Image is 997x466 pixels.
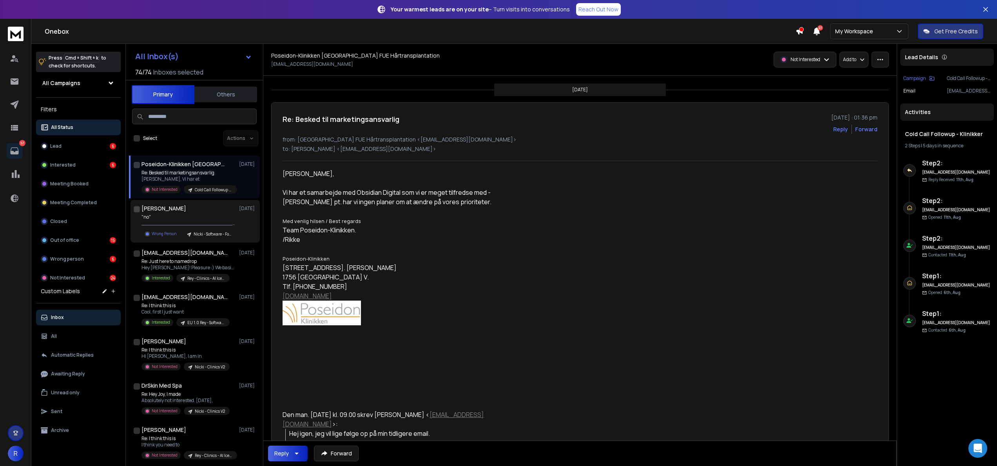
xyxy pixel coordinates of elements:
p: Automatic Replies [51,352,94,358]
p: [DATE] [239,427,257,433]
h6: Step 1 : [922,271,991,281]
p: Re: Hey Joy, I made [141,391,230,397]
p: [PERSON_NAME], Vi har et [141,176,236,182]
p: Interested [152,319,170,325]
p: Email [903,88,915,94]
p: "no" [141,214,236,220]
p: Contacted [928,327,966,333]
button: Meeting Booked [36,176,121,192]
span: 2 Steps [905,142,920,149]
p: [EMAIL_ADDRESS][DOMAIN_NAME] [271,61,353,67]
p: [DATE] [572,87,588,93]
h1: [EMAIL_ADDRESS][DOMAIN_NAME] [141,249,228,257]
p: Awaiting Reply [51,371,85,377]
p: Out of office [50,237,79,243]
p: Re: I think this is [141,347,230,353]
span: Med venlig hilsen / Best regards [283,218,361,225]
button: Reply [833,125,848,133]
p: to: [PERSON_NAME] <[EMAIL_ADDRESS][DOMAIN_NAME]> [283,145,877,153]
p: EU 1.0 Rey - Software - AI Icebreaker [187,320,225,326]
button: All Status [36,120,121,135]
p: Re: I think this is [141,435,236,442]
h6: [EMAIL_ADDRESS][DOMAIN_NAME] [922,169,991,175]
p: [DATE] [239,294,257,300]
p: Interested [50,162,76,168]
button: Interested6 [36,157,121,173]
button: Out of office15 [36,232,121,248]
span: Poseidon-Klinikken [283,255,330,262]
h1: All Inbox(s) [135,53,179,60]
p: Not Interested [152,364,178,370]
h1: Poseidon-Klinikken [GEOGRAPHIC_DATA] FUE Hårtransplantation [141,160,228,168]
p: Rey - Clinics - AI Icebreakers [195,453,232,459]
h1: Cold Call Followup - Klinikker [905,130,989,138]
p: [DATE] [239,383,257,389]
button: Meeting Completed [36,195,121,210]
p: [DATE] [239,250,257,256]
span: Cmd + Shift + k [64,53,100,62]
p: Nicki - Clinics V2 [195,408,225,414]
a: 57 [7,143,22,159]
h1: DrSkin Med Spa [141,382,182,390]
button: Campaign [903,75,935,82]
button: Get Free Credits [918,24,983,39]
p: I think you need to [141,442,236,448]
img: tF4Zk1o.jpg [283,301,361,325]
h3: Inboxes selected [153,67,203,77]
button: Sent [36,404,121,419]
button: Not Interested24 [36,270,121,286]
p: [DATE] [239,205,257,212]
p: Cold Call Followup - Klinikker [947,75,991,82]
span: 27 [818,25,823,31]
button: Unread only [36,385,121,401]
p: Hey [PERSON_NAME]! Pleasure :) We basically [141,265,236,271]
p: Lead [50,143,62,149]
h1: [EMAIL_ADDRESS][DOMAIN_NAME] [141,293,228,301]
div: 1756 [GEOGRAPHIC_DATA] V. Tlf. [PHONE_NUMBER] [283,272,511,325]
p: Get Free Credits [934,27,978,35]
a: Reach Out Now [576,3,621,16]
button: Lead6 [36,138,121,154]
span: R [8,446,24,461]
div: | [905,143,989,149]
label: Select [143,135,157,141]
div: Forward [855,125,877,133]
span: 74 / 74 [135,67,152,77]
p: Interested [152,275,170,281]
p: [DATE] [239,338,257,345]
p: Not Interested [152,408,178,414]
h1: Poseidon-Klinikken [GEOGRAPHIC_DATA] FUE Hårtransplantation [271,52,440,60]
span: 11th, Aug [944,214,961,220]
div: /Rikke [283,235,511,244]
div: Open Intercom Messenger [968,439,987,458]
p: Nicki - Clinics V2 [195,364,225,370]
h6: Step 2 : [922,158,991,168]
p: Re: I think this is [141,303,230,309]
h1: [PERSON_NAME] [141,205,186,212]
div: Team Poseidon-Klinikken. [283,225,511,235]
p: Re: Besked til marketingsansvarlig [141,170,236,176]
p: Lead Details [905,53,938,61]
h6: [EMAIL_ADDRESS][DOMAIN_NAME] [922,282,991,288]
div: Den man. [DATE] kl. 09.00 skrev [PERSON_NAME] < >: [283,410,511,429]
h1: Re: Besked til marketingsansvarlig [283,114,399,125]
div: Activities [900,103,994,121]
button: Awaiting Reply [36,366,121,382]
button: Archive [36,422,121,438]
p: Closed [50,218,67,225]
p: [DATE] : 01:36 pm [831,114,877,121]
h6: Step 2 : [922,234,991,243]
div: Reply [274,450,289,457]
div: [PERSON_NAME], [283,169,511,178]
h6: [EMAIL_ADDRESS][DOMAIN_NAME] [922,245,991,250]
p: All Status [51,124,73,131]
p: Campaign [903,75,926,82]
p: Unread only [51,390,80,396]
span: 5 days in sequence [923,142,963,149]
h6: Step 2 : [922,196,991,205]
h1: [PERSON_NAME] [141,426,186,434]
p: Hi [PERSON_NAME], I am in [141,353,230,359]
p: from: [GEOGRAPHIC_DATA] FUE Hårtransplantation <[EMAIL_ADDRESS][DOMAIN_NAME]> [283,136,877,143]
p: [EMAIL_ADDRESS][DOMAIN_NAME] [947,88,991,94]
h1: Onebox [45,27,796,36]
